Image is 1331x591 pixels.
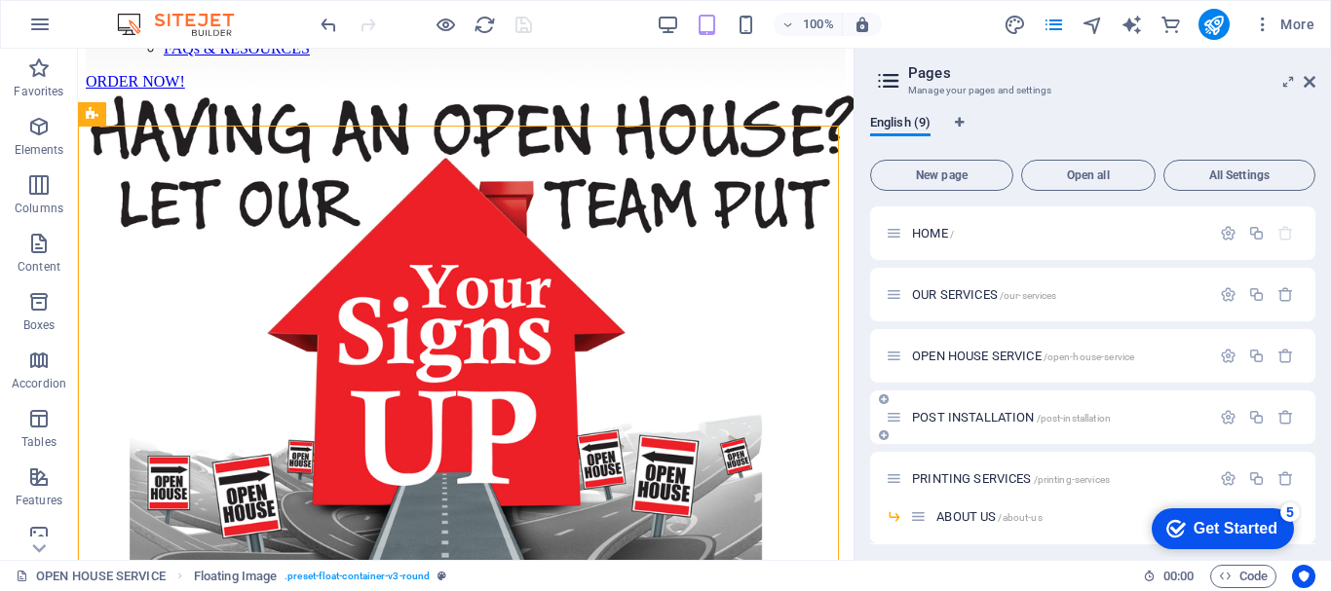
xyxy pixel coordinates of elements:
[18,259,60,275] p: Content
[15,142,64,158] p: Elements
[1172,169,1307,181] span: All Settings
[870,115,1315,152] div: Language Tabs
[1220,286,1236,303] div: Settings
[908,64,1315,82] h2: Pages
[912,410,1111,425] span: POST INSTALLATION
[1253,15,1314,34] span: More
[1210,565,1276,588] button: Code
[912,471,1110,486] span: PRINTING SERVICES
[1220,225,1236,241] div: Settings
[112,13,258,36] img: Editor Logo
[1082,13,1105,36] button: navigator
[1043,14,1065,36] i: Pages (Ctrl+Alt+S)
[803,13,834,36] h6: 100%
[1030,169,1147,181] span: Open all
[15,201,63,216] p: Columns
[1021,160,1156,191] button: Open all
[879,169,1005,181] span: New page
[912,349,1134,363] span: OPEN HOUSE SERVICE
[1044,351,1135,362] span: /open-house-service
[1248,225,1265,241] div: Duplicate
[1160,13,1183,36] button: commerce
[1043,13,1066,36] button: pages
[1248,286,1265,303] div: Duplicate
[1248,409,1265,425] div: Duplicate
[774,13,843,36] button: 100%
[16,565,166,588] a: Click to cancel selection. Double-click to open Pages
[912,287,1056,302] span: OUR SERVICES
[1245,9,1322,40] button: More
[1220,409,1236,425] div: Settings
[14,84,63,99] p: Favorites
[1248,348,1265,364] div: Duplicate
[437,571,446,581] i: This element is a customizable preset
[1292,565,1315,588] button: Usercentrics
[12,376,66,391] p: Accordion
[1004,13,1027,36] button: design
[16,493,62,508] p: Features
[870,111,931,138] span: English (9)
[908,82,1276,99] h3: Manage your pages and settings
[1277,470,1294,487] div: Remove
[16,10,158,51] div: Get Started 5 items remaining, 0% complete
[936,509,1042,524] span: Click to open page
[1219,565,1268,588] span: Code
[1220,470,1236,487] div: Settings
[1000,290,1057,301] span: /our-services
[1082,14,1104,36] i: Navigator
[998,512,1042,523] span: /about-us
[950,229,954,240] span: /
[1163,160,1315,191] button: All Settings
[1248,470,1265,487] div: Duplicate
[1034,474,1111,485] span: /printing-services
[906,288,1210,301] div: OUR SERVICES/our-services
[194,565,277,588] span: Click to select. Double-click to edit
[1277,225,1294,241] div: The startpage cannot be deleted
[906,411,1210,424] div: POST INSTALLATION/post-installation
[473,13,496,36] button: reload
[23,317,56,333] p: Boxes
[1277,409,1294,425] div: Remove
[1202,14,1225,36] i: Publish
[906,472,1210,485] div: PRINTING SERVICES/printing-services
[21,434,57,450] p: Tables
[1037,413,1112,424] span: /post-installation
[1121,13,1144,36] button: text_generator
[870,160,1013,191] button: New page
[1277,286,1294,303] div: Remove
[317,13,340,36] button: undo
[906,350,1210,362] div: OPEN HOUSE SERVICE/open-house-service
[144,4,164,23] div: 5
[194,565,446,588] nav: breadcrumb
[318,14,340,36] i: Undo: Change text (Ctrl+Z)
[1163,565,1194,588] span: 00 00
[1160,14,1182,36] i: Commerce
[1220,348,1236,364] div: Settings
[57,21,141,39] div: Get Started
[931,510,1210,523] div: ABOUT US/about-us
[1277,348,1294,364] div: Remove
[1198,9,1230,40] button: publish
[906,227,1210,240] div: HOME/
[1177,569,1180,583] span: :
[912,226,954,240] span: HOME
[285,565,430,588] span: . preset-float-container-v3-round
